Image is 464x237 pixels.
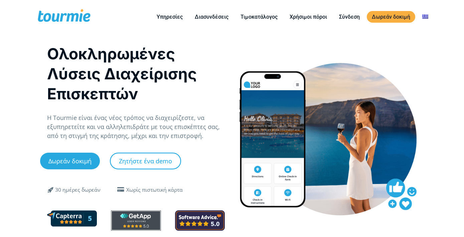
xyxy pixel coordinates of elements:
span:  [43,186,59,194]
a: Τιμοκατάλογος [236,13,283,21]
span:  [116,187,126,192]
a: Διασυνδέσεις [190,13,234,21]
div: 30 ημέρες δωρεάν [55,186,101,194]
div: Χωρίς πιστωτική κάρτα [126,186,183,194]
a: Σύνδεση [334,13,365,21]
a: Δωρεάν δοκιμή [40,153,100,169]
p: Η Tourmie είναι ένας νέος τρόπος να διαχειρίζεστε, να εξυπηρετείτε και να αλληλεπιδράτε με τους ε... [47,113,225,140]
a: Χρήσιμοι πόροι [285,13,332,21]
a: Υπηρεσίες [152,13,188,21]
h1: Ολοκληρωμένες Λύσεις Διαχείρισης Επισκεπτών [47,44,225,104]
a: Δωρεάν δοκιμή [367,11,415,23]
a: Ζητήστε ένα demo [110,153,181,169]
